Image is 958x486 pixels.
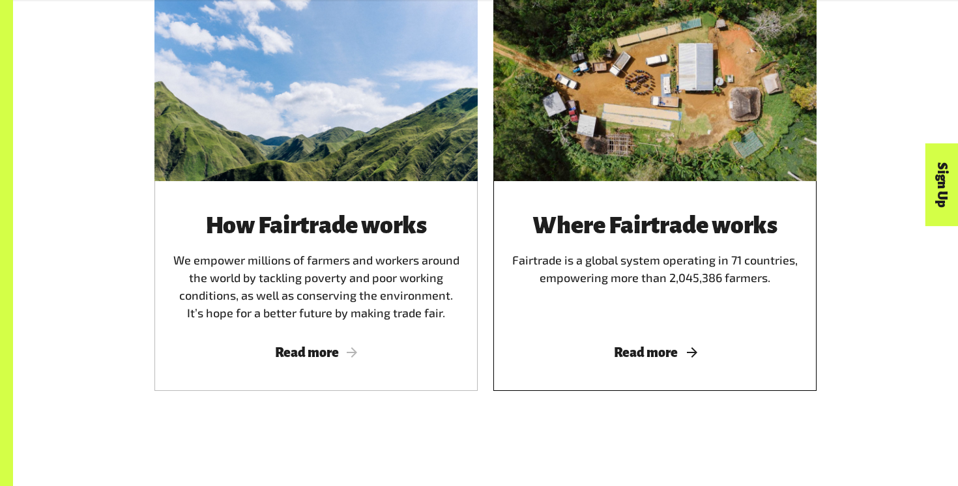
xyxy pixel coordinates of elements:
[170,212,462,322] div: We empower millions of farmers and workers around the world by tackling poverty and poor working ...
[170,345,462,360] span: Read more
[170,212,462,238] h3: How Fairtrade works
[509,212,801,322] div: Fairtrade is a global system operating in 71 countries, empowering more than 2,045,386 farmers.
[509,345,801,360] span: Read more
[509,212,801,238] h3: Where Fairtrade works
